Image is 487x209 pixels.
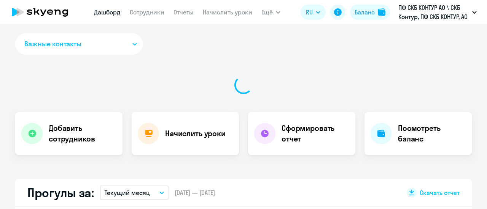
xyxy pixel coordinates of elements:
[261,5,280,20] button: Ещё
[261,8,273,17] span: Ещё
[100,185,169,200] button: Текущий месяц
[27,185,94,200] h2: Прогулы за:
[282,123,349,144] h4: Сформировать отчет
[420,189,460,197] span: Скачать отчет
[350,5,390,20] button: Балансbalance
[398,3,469,21] p: ПФ СКБ КОНТУР АО \ СКБ Контур, ПФ СКБ КОНТУР, АО
[173,8,194,16] a: Отчеты
[306,8,313,17] span: RU
[395,3,481,21] button: ПФ СКБ КОНТУР АО \ СКБ Контур, ПФ СКБ КОНТУР, АО
[175,189,215,197] span: [DATE] — [DATE]
[130,8,164,16] a: Сотрудники
[165,128,226,139] h4: Начислить уроки
[355,8,375,17] div: Баланс
[24,39,81,49] span: Важные контакты
[378,8,385,16] img: balance
[203,8,252,16] a: Начислить уроки
[49,123,116,144] h4: Добавить сотрудников
[94,8,121,16] a: Дашборд
[398,123,466,144] h4: Посмотреть баланс
[15,33,143,55] button: Важные контакты
[105,188,150,197] p: Текущий месяц
[301,5,326,20] button: RU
